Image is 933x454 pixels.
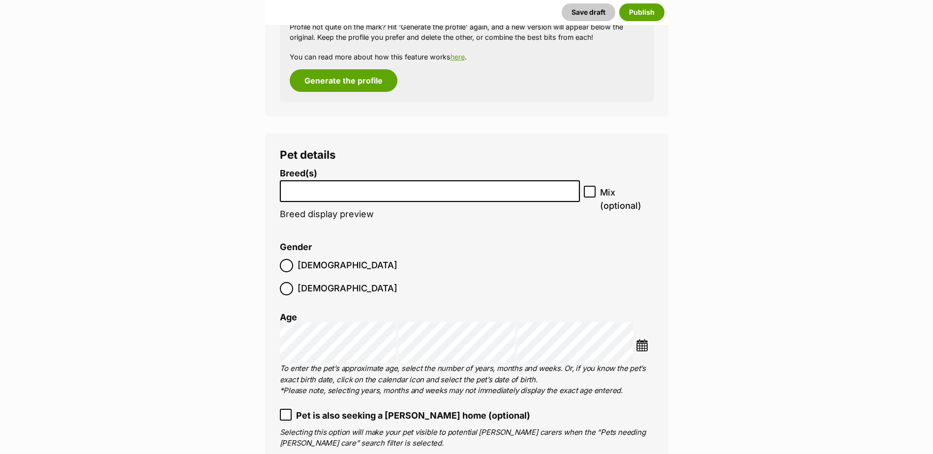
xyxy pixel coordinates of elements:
[636,339,648,351] img: ...
[280,312,297,322] label: Age
[298,282,397,295] span: [DEMOGRAPHIC_DATA]
[290,52,644,62] p: You can read more about how this feature works .
[296,409,530,422] span: Pet is also seeking a [PERSON_NAME] home (optional)
[280,169,580,179] label: Breed(s)
[451,53,465,61] a: here
[290,22,644,43] p: Profile not quite on the mark? Hit ‘Generate the profile’ again, and a new version will appear be...
[280,242,312,253] label: Gender
[290,69,397,92] button: Generate the profile
[562,3,615,21] button: Save draft
[280,363,654,397] p: To enter the pet’s approximate age, select the number of years, months and weeks. Or, if you know...
[619,3,664,21] button: Publish
[280,148,336,161] span: Pet details
[298,259,397,272] span: [DEMOGRAPHIC_DATA]
[600,186,653,212] span: Mix (optional)
[280,427,654,449] p: Selecting this option will make your pet visible to potential [PERSON_NAME] carers when the “Pets...
[280,169,580,230] li: Breed display preview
